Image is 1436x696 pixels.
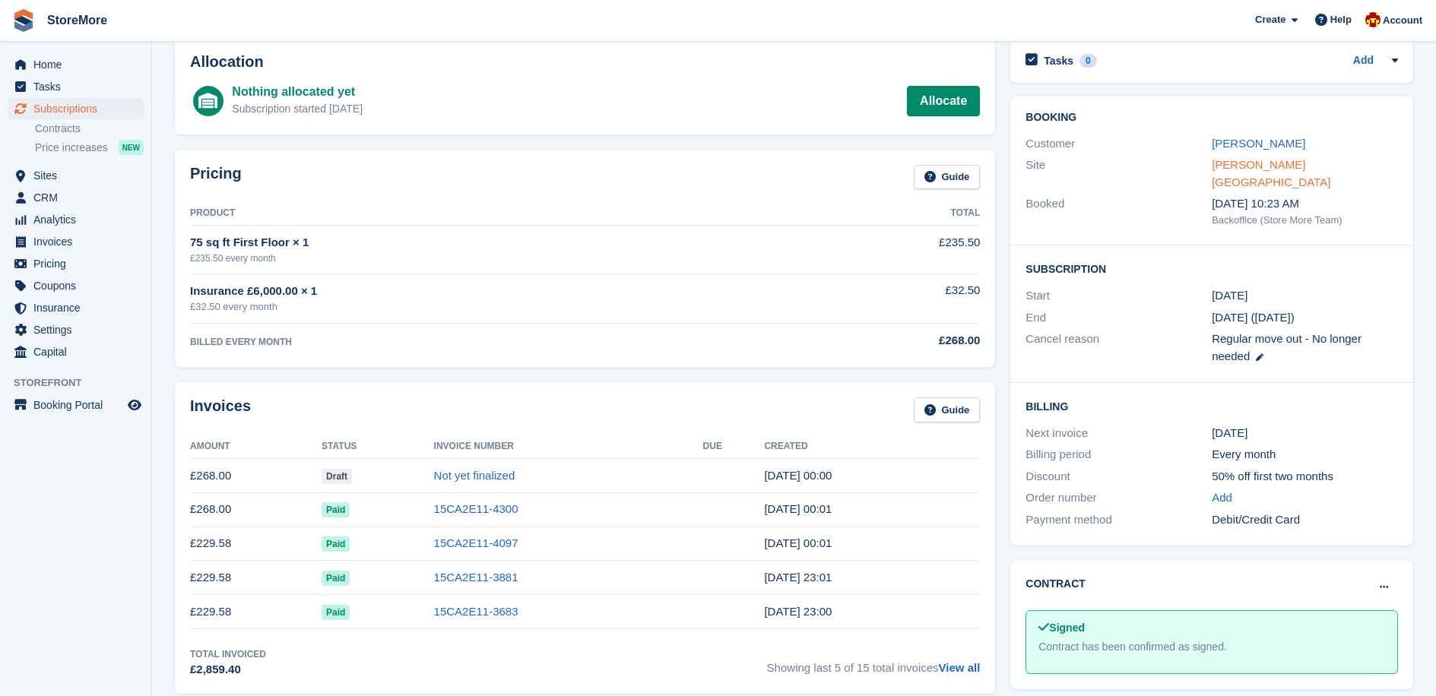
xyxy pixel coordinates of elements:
[12,9,35,32] img: stora-icon-8386f47178a22dfd0bd8f6a31ec36ba5ce8667c1dd55bd0f319d3a0aa187defe.svg
[764,571,832,584] time: 2024-03-04 23:01:33 UTC
[190,435,322,459] th: Amount
[907,86,980,116] a: Allocate
[1025,261,1398,276] h2: Subscription
[33,319,125,340] span: Settings
[1025,425,1212,442] div: Next invoice
[764,605,832,618] time: 2024-02-04 23:00:01 UTC
[33,187,125,208] span: CRM
[8,297,144,318] a: menu
[703,435,765,459] th: Due
[1365,12,1381,27] img: Store More Team
[8,231,144,252] a: menu
[1212,425,1398,442] div: [DATE]
[1212,511,1398,529] div: Debit/Credit Card
[190,561,322,595] td: £229.58
[190,234,787,252] div: 75 sq ft First Floor × 1
[35,122,144,136] a: Contracts
[764,469,832,482] time: 2024-06-04 23:00:33 UTC
[1212,468,1398,486] div: 50% off first two months
[190,527,322,561] td: £229.58
[1212,287,1247,305] time: 2023-04-04 23:00:00 UTC
[33,209,125,230] span: Analytics
[190,647,266,661] div: Total Invoiced
[33,275,125,296] span: Coupons
[190,397,251,422] h2: Invoices
[33,231,125,252] span: Invoices
[190,201,787,226] th: Product
[322,571,350,586] span: Paid
[8,187,144,208] a: menu
[1353,52,1374,70] a: Add
[1212,195,1398,213] div: [DATE] 10:23 AM
[8,319,144,340] a: menu
[1038,639,1385,655] div: Contract has been confirmed as signed.
[1212,311,1295,324] span: [DATE] ([DATE])
[764,435,980,459] th: Created
[190,335,787,349] div: BILLED EVERY MONTH
[8,98,144,119] a: menu
[33,394,125,416] span: Booking Portal
[322,469,352,484] span: Draft
[787,201,981,226] th: Total
[1025,287,1212,305] div: Start
[41,8,113,33] a: StoreMore
[190,661,266,679] div: £2,859.40
[190,492,322,527] td: £268.00
[33,98,125,119] span: Subscriptions
[14,375,151,391] span: Storefront
[190,165,242,190] h2: Pricing
[1025,576,1086,592] h2: Contract
[1212,158,1330,188] a: [PERSON_NAME][GEOGRAPHIC_DATA]
[1025,398,1398,413] h2: Billing
[434,605,518,618] a: 15CA2E11-3683
[1212,137,1305,150] a: [PERSON_NAME]
[1330,12,1352,27] span: Help
[1025,511,1212,529] div: Payment method
[434,502,518,515] a: 15CA2E11-4300
[1025,468,1212,486] div: Discount
[1383,13,1422,28] span: Account
[767,647,981,679] span: Showing last 5 of 15 total invoices
[1025,195,1212,227] div: Booked
[8,394,144,416] a: menu
[119,140,144,155] div: NEW
[1025,446,1212,463] div: Billing period
[33,253,125,274] span: Pricing
[8,253,144,274] a: menu
[787,226,981,274] td: £235.50
[434,469,515,482] a: Not yet finalized
[787,332,981,350] div: £268.00
[232,83,363,101] div: Nothing allocated yet
[33,76,125,97] span: Tasks
[33,54,125,75] span: Home
[1044,54,1073,68] h2: Tasks
[764,536,832,549] time: 2024-04-04 23:01:09 UTC
[8,275,144,296] a: menu
[322,502,350,517] span: Paid
[434,571,518,584] a: 15CA2E11-3881
[1038,620,1385,636] div: Signed
[125,396,144,414] a: Preview store
[1212,332,1362,362] span: Regular move out - No longer needed
[322,536,350,552] span: Paid
[1025,331,1212,365] div: Cancel reason
[35,139,144,156] a: Price increases NEW
[939,661,981,674] a: View all
[322,435,434,459] th: Status
[1212,489,1232,507] a: Add
[190,252,787,265] div: £235.50 every month
[8,76,144,97] a: menu
[8,165,144,186] a: menu
[1025,135,1212,153] div: Customer
[8,54,144,75] a: menu
[914,397,981,422] a: Guide
[1025,309,1212,327] div: End
[434,435,703,459] th: Invoice Number
[190,283,787,300] div: Insurance £6,000.00 × 1
[1212,213,1398,228] div: Backoffice (Store More Team)
[1025,489,1212,507] div: Order number
[33,341,125,362] span: Capital
[434,536,518,549] a: 15CA2E11-4097
[33,297,125,318] span: Insurance
[8,209,144,230] a: menu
